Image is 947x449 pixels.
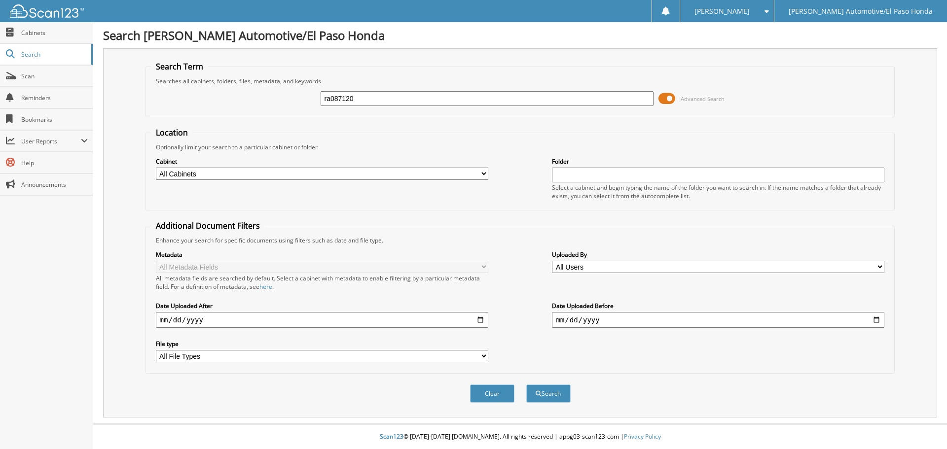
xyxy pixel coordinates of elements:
[21,137,81,145] span: User Reports
[526,384,571,403] button: Search
[151,127,193,138] legend: Location
[151,77,890,85] div: Searches all cabinets, folders, files, metadata, and keywords
[151,143,890,151] div: Optionally limit your search to a particular cabinet or folder
[156,274,488,291] div: All metadata fields are searched by default. Select a cabinet with metadata to enable filtering b...
[156,312,488,328] input: start
[151,220,265,231] legend: Additional Document Filters
[552,183,884,200] div: Select a cabinet and begin typing the name of the folder you want to search in. If the name match...
[380,432,403,441] span: Scan123
[156,340,488,348] label: File type
[21,94,88,102] span: Reminders
[259,282,272,291] a: here
[156,157,488,166] label: Cabinet
[156,250,488,259] label: Metadata
[898,402,947,449] iframe: Chat Widget
[93,425,947,449] div: © [DATE]-[DATE] [DOMAIN_NAME]. All rights reserved | appg03-scan123-com |
[21,72,88,80] span: Scan
[151,236,890,244] div: Enhance your search for specific documents using filters such as date and file type.
[681,95,725,103] span: Advanced Search
[103,27,937,43] h1: Search [PERSON_NAME] Automotive/El Paso Honda
[789,8,933,14] span: [PERSON_NAME] Automotive/El Paso Honda
[21,29,88,37] span: Cabinets
[552,157,884,166] label: Folder
[470,384,514,403] button: Clear
[21,50,86,59] span: Search
[151,61,208,72] legend: Search Term
[21,159,88,167] span: Help
[694,8,750,14] span: [PERSON_NAME]
[552,312,884,328] input: end
[552,302,884,310] label: Date Uploaded Before
[21,115,88,124] span: Bookmarks
[624,432,661,441] a: Privacy Policy
[156,302,488,310] label: Date Uploaded After
[21,180,88,189] span: Announcements
[552,250,884,259] label: Uploaded By
[10,4,84,18] img: scan123-logo-white.svg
